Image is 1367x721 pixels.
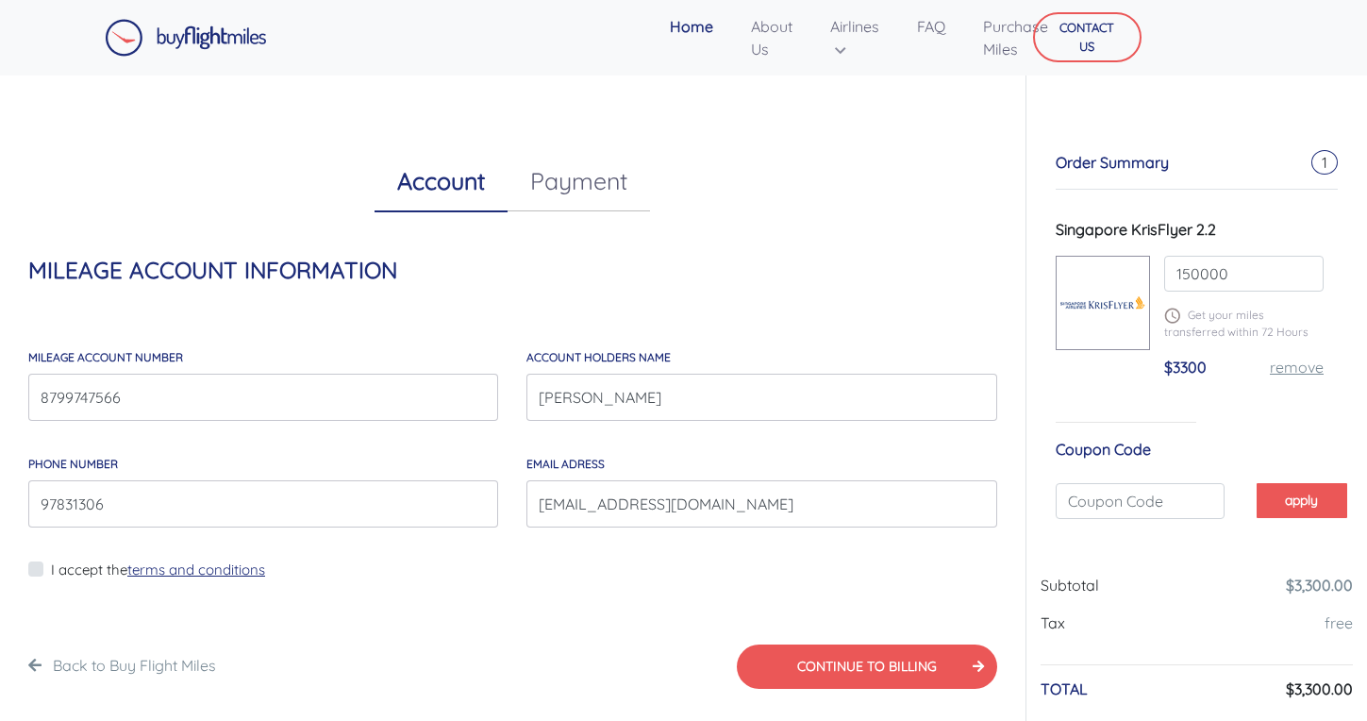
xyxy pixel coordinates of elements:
button: CONTINUE TO BILLING [737,645,997,689]
a: terms and conditions [127,561,265,578]
h4: MILEAGE ACCOUNT INFORMATION [28,257,997,284]
a: Buy Flight Miles Logo [105,14,267,61]
input: Coupon Code [1056,483,1225,519]
a: Purchase Miles [975,8,1056,68]
a: FAQ [909,8,953,45]
a: Payment [508,151,650,211]
label: email adress [526,456,605,473]
a: Airlines [823,8,887,68]
a: free [1325,613,1353,632]
img: schedule.png [1164,308,1180,324]
h6: TOTAL [1041,680,1088,698]
a: remove [1270,358,1324,377]
span: $3300 [1164,358,1207,377]
span: Order Summary [1056,153,1169,172]
a: Back to Buy Flight Miles [53,656,216,675]
span: Coupon Code [1056,440,1151,459]
img: Singapore-KrisFlyer.png [1057,282,1149,323]
span: Tax [1041,613,1065,632]
a: $3,300.00 [1286,576,1353,595]
button: apply [1257,483,1347,517]
button: CONTACT US [1033,12,1142,62]
a: Account [375,151,508,212]
label: I accept the [51,560,265,581]
p: Get your miles transferred within 72 Hours [1164,307,1325,341]
a: About Us [743,8,800,68]
span: Subtotal [1041,576,1099,595]
h6: $3,300.00 [1286,680,1353,698]
a: Home [662,8,721,45]
span: 1 [1311,150,1338,175]
label: MILEAGE account number [28,349,183,366]
img: Buy Flight Miles Logo [105,19,267,57]
label: account holders NAME [526,349,671,366]
span: Singapore KrisFlyer 2.2 [1056,220,1216,239]
label: Phone Number [28,456,118,473]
